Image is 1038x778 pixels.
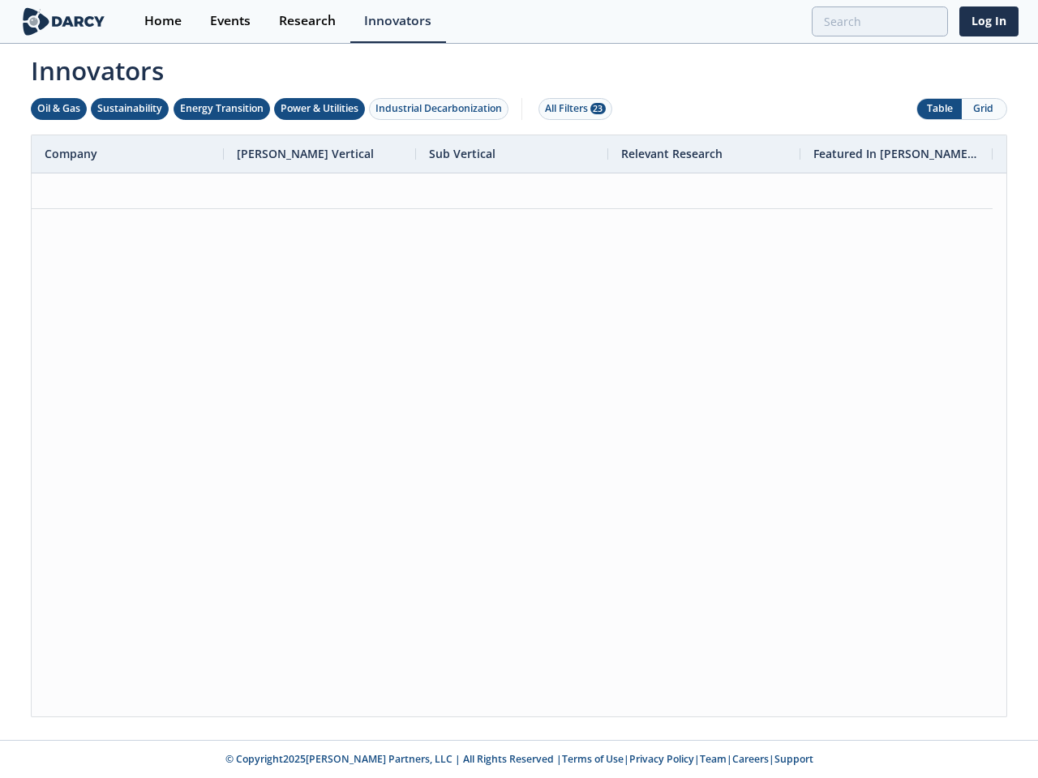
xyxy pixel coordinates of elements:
input: Advanced Search [812,6,948,36]
button: Grid [962,99,1006,119]
div: All Filters [545,101,606,116]
button: Energy Transition [174,98,270,120]
div: Energy Transition [180,101,264,116]
a: Privacy Policy [629,752,694,766]
button: All Filters 23 [538,98,612,120]
span: Company [45,146,97,161]
div: Innovators [364,15,431,28]
img: logo-wide.svg [19,7,108,36]
span: [PERSON_NAME] Vertical [237,146,374,161]
button: Sustainability [91,98,169,120]
div: Home [144,15,182,28]
button: Table [917,99,962,119]
a: Terms of Use [562,752,624,766]
div: Events [210,15,251,28]
a: Careers [732,752,769,766]
a: Team [700,752,727,766]
button: Power & Utilities [274,98,365,120]
span: Featured In [PERSON_NAME] Live [813,146,980,161]
span: Sub Vertical [429,146,495,161]
div: Research [279,15,336,28]
button: Industrial Decarbonization [369,98,508,120]
span: 23 [590,103,606,114]
div: Power & Utilities [281,101,358,116]
div: Sustainability [97,101,162,116]
div: Oil & Gas [37,101,80,116]
p: © Copyright 2025 [PERSON_NAME] Partners, LLC | All Rights Reserved | | | | | [23,752,1015,767]
a: Log In [959,6,1019,36]
a: Support [774,752,813,766]
span: Innovators [19,45,1019,89]
div: Industrial Decarbonization [375,101,502,116]
button: Oil & Gas [31,98,87,120]
span: Relevant Research [621,146,723,161]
